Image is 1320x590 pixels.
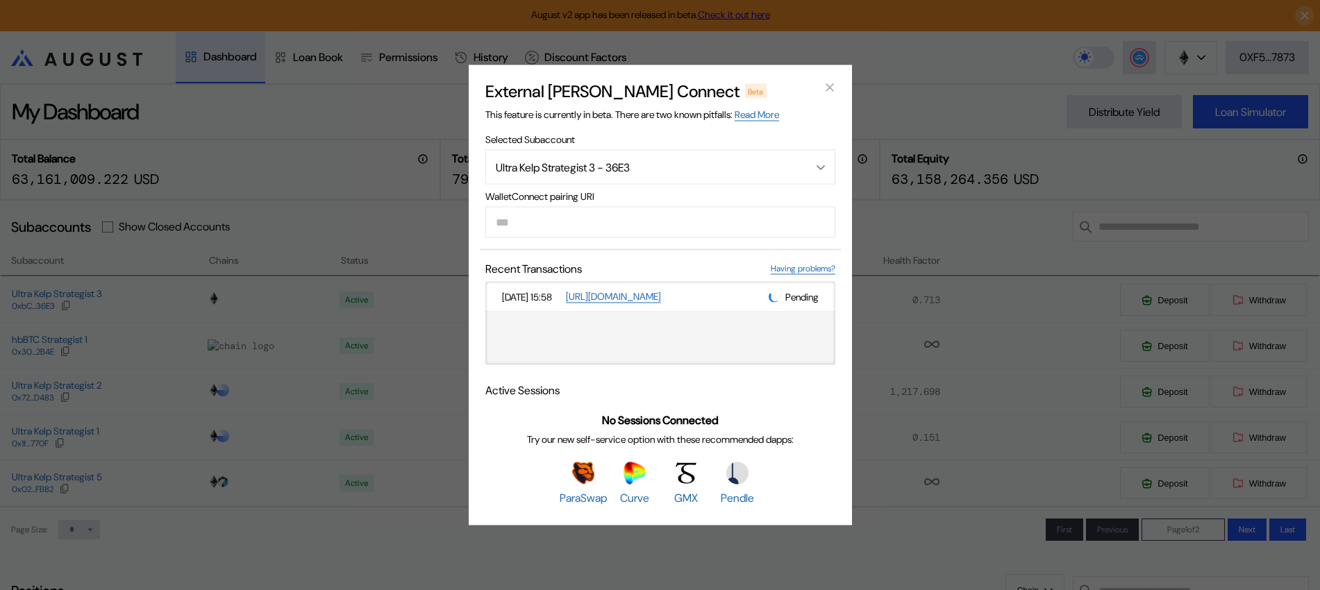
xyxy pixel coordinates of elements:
[819,76,841,99] button: close modal
[769,291,780,302] img: pending
[502,290,560,303] span: [DATE] 15:58
[485,383,560,398] span: Active Sessions
[485,133,835,146] span: Selected Subaccount
[485,262,582,276] span: Recent Transactions
[485,150,835,185] button: Open menu
[714,462,761,505] a: PendlePendle
[721,490,754,505] span: Pendle
[675,462,697,484] img: GMX
[624,462,646,484] img: Curve
[566,290,661,303] a: [URL][DOMAIN_NAME]
[485,81,740,102] h2: External [PERSON_NAME] Connect
[485,108,779,121] span: This feature is currently in beta. There are two known pitfalls:
[771,263,835,275] a: Having problems?
[572,462,594,484] img: ParaSwap
[769,290,819,303] div: Pending
[662,462,710,505] a: GMXGMX
[560,490,607,505] span: ParaSwap
[735,108,779,121] a: Read More
[620,490,649,505] span: Curve
[485,190,835,203] span: WalletConnect pairing URI
[745,84,767,98] div: Beta
[602,412,719,427] span: No Sessions Connected
[496,160,789,174] div: Ultra Kelp Strategist 3 - 36E3
[527,432,794,445] span: Try our new self-service option with these recommended dapps:
[726,462,749,484] img: Pendle
[674,490,698,505] span: GMX
[611,462,658,505] a: CurveCurve
[560,462,607,505] a: ParaSwapParaSwap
